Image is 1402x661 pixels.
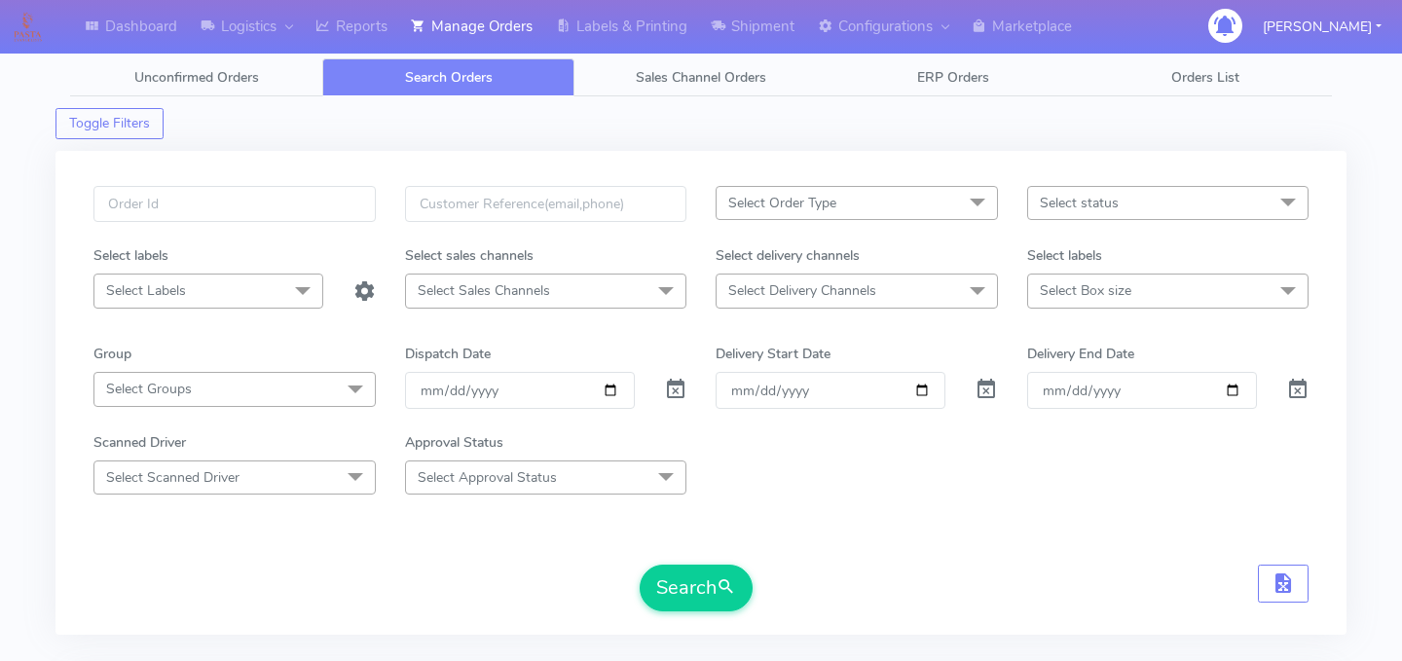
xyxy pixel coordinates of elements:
[1027,344,1134,364] label: Delivery End Date
[418,468,557,487] span: Select Approval Status
[716,344,830,364] label: Delivery Start Date
[93,245,168,266] label: Select labels
[418,281,550,300] span: Select Sales Channels
[1027,245,1102,266] label: Select labels
[55,108,164,139] button: Toggle Filters
[106,281,186,300] span: Select Labels
[134,68,259,87] span: Unconfirmed Orders
[405,68,493,87] span: Search Orders
[640,565,753,611] button: Search
[1171,68,1239,87] span: Orders List
[93,344,131,364] label: Group
[93,186,376,222] input: Order Id
[1248,7,1396,47] button: [PERSON_NAME]
[1040,194,1119,212] span: Select status
[405,432,503,453] label: Approval Status
[728,281,876,300] span: Select Delivery Channels
[93,432,186,453] label: Scanned Driver
[716,245,860,266] label: Select delivery channels
[636,68,766,87] span: Sales Channel Orders
[728,194,836,212] span: Select Order Type
[106,468,240,487] span: Select Scanned Driver
[917,68,989,87] span: ERP Orders
[405,186,687,222] input: Customer Reference(email,phone)
[1040,281,1131,300] span: Select Box size
[70,58,1332,96] ul: Tabs
[405,344,491,364] label: Dispatch Date
[405,245,534,266] label: Select sales channels
[106,380,192,398] span: Select Groups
